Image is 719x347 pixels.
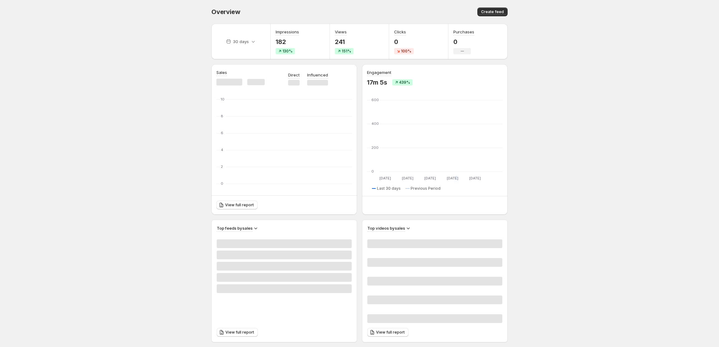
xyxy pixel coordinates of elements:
[335,29,347,35] h3: Views
[371,145,379,150] text: 200
[342,49,351,54] span: 151%
[221,97,224,101] text: 10
[217,225,253,231] h3: Top feeds by sales
[411,186,441,191] span: Previous Period
[453,29,474,35] h3: Purchases
[424,176,436,180] text: [DATE]
[221,131,223,135] text: 6
[307,72,328,78] p: Influenced
[282,49,292,54] span: 130%
[276,29,299,35] h3: Impressions
[401,49,411,54] span: 100%
[367,328,408,337] a: View full report
[469,176,481,180] text: [DATE]
[379,176,391,180] text: [DATE]
[447,176,458,180] text: [DATE]
[367,69,391,76] h3: Engagement
[216,201,258,209] a: View full report
[376,330,405,335] span: View full report
[367,225,405,231] h3: Top videos by sales
[276,38,299,46] p: 182
[394,29,406,35] h3: Clicks
[216,69,227,76] h3: Sales
[399,80,410,85] span: 439%
[367,79,387,86] p: 17m 5s
[225,330,254,335] span: View full report
[371,98,379,102] text: 600
[371,169,374,173] text: 0
[481,9,504,14] span: Create feed
[371,121,379,126] text: 400
[217,328,258,337] a: View full report
[225,203,254,208] span: View full report
[335,38,354,46] p: 241
[402,176,413,180] text: [DATE]
[211,8,240,16] span: Overview
[221,148,223,152] text: 4
[221,114,223,118] text: 8
[233,38,249,45] p: 30 days
[288,72,300,78] p: Direct
[221,164,223,169] text: 2
[377,186,401,191] span: Last 30 days
[477,7,508,16] button: Create feed
[221,181,223,186] text: 0
[394,38,414,46] p: 0
[453,38,474,46] p: 0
